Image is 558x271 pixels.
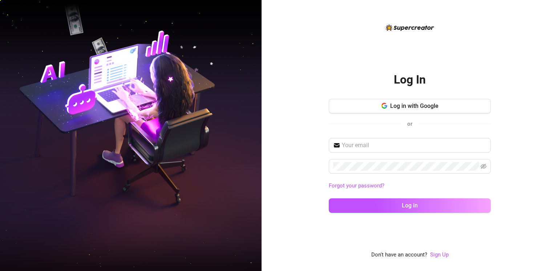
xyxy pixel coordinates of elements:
a: Sign Up [430,251,449,258]
span: Log in with Google [390,102,438,109]
h2: Log In [394,72,426,87]
span: or [407,121,412,127]
span: eye-invisible [481,163,486,169]
span: Log in [402,202,418,209]
button: Log in with Google [329,99,491,113]
a: Forgot your password? [329,182,384,189]
input: Your email [342,141,486,150]
span: Don't have an account? [371,251,427,259]
button: Log in [329,198,491,213]
a: Sign Up [430,251,449,259]
a: Forgot your password? [329,182,491,190]
img: logo-BBDzfeDw.svg [386,24,434,31]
